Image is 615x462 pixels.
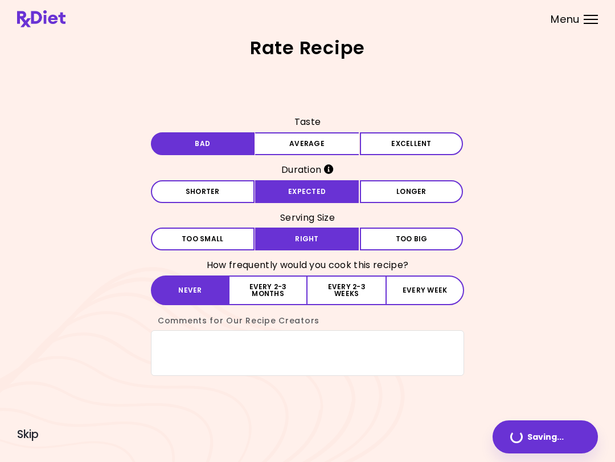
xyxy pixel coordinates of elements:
[151,228,255,250] button: Too small
[151,180,255,203] button: Shorter
[17,10,65,27] img: RxDiet
[551,14,580,25] span: Menu
[151,209,464,227] h3: Serving Size
[17,39,598,57] h2: Rate Recipe
[255,228,359,250] button: Right
[255,180,359,203] button: Expected
[151,113,464,131] h3: Taste
[229,275,307,305] button: Every 2-3 months
[324,164,334,174] i: Info
[151,315,319,326] label: Comments for Our Recipe Creators
[527,433,564,441] span: Saving ...
[396,236,428,242] span: Too big
[151,161,464,179] h3: Duration
[307,275,386,305] button: Every 2-3 weeks
[151,256,464,274] h3: How frequently would you cook this recipe?
[360,132,464,155] button: Excellent
[182,236,223,242] span: Too small
[151,275,229,305] button: Never
[255,132,359,155] button: Average
[17,428,39,441] button: Skip
[360,228,464,250] button: Too big
[386,275,464,305] button: Every week
[360,180,464,203] button: Longer
[151,132,255,155] button: Bad
[493,420,598,453] button: Saving...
